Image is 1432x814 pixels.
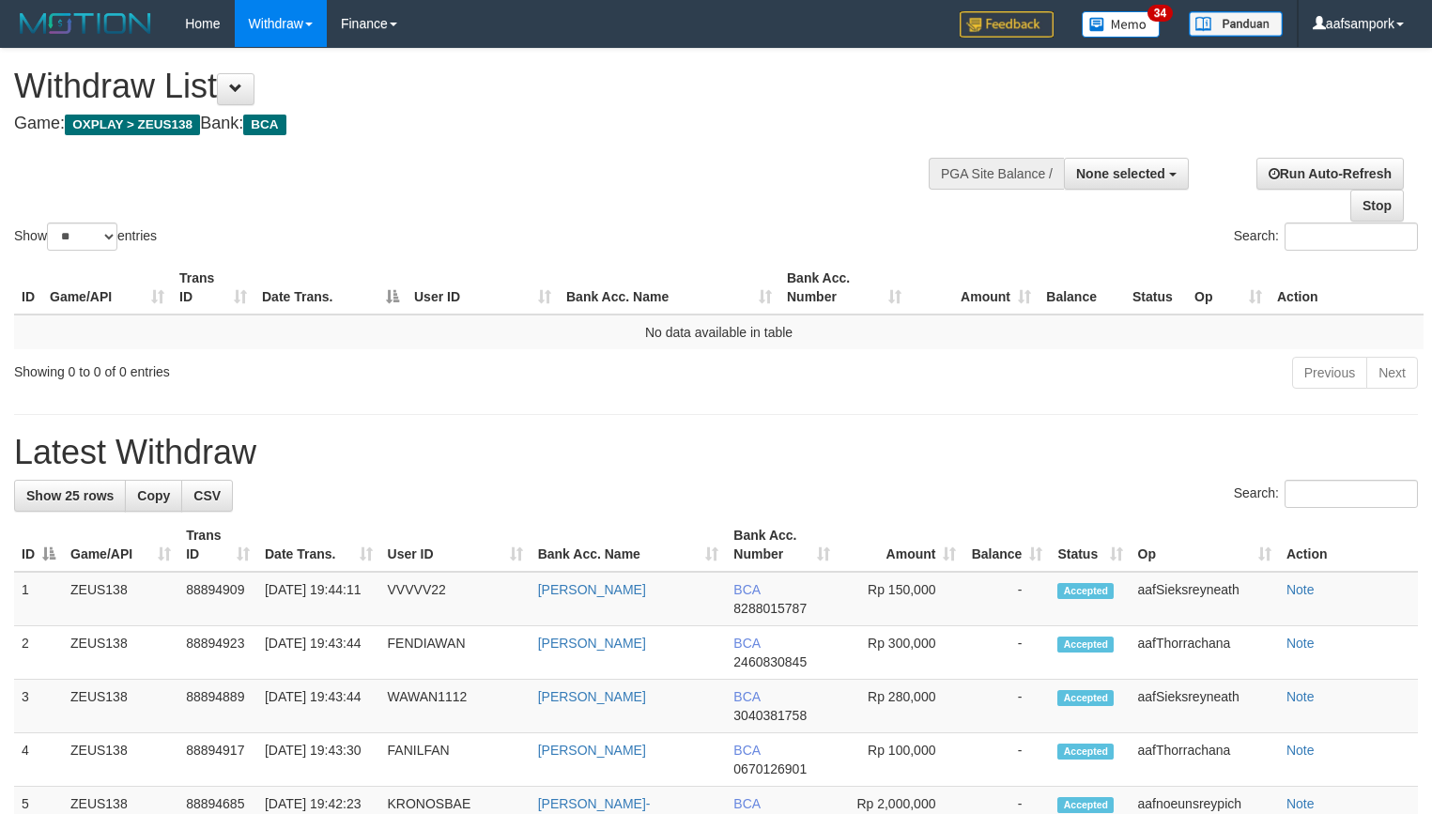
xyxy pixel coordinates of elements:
[1057,583,1114,599] span: Accepted
[257,518,380,572] th: Date Trans.: activate to sort column ascending
[1125,261,1187,315] th: Status
[1057,690,1114,706] span: Accepted
[380,572,531,626] td: VVVVV22
[1131,518,1279,572] th: Op: activate to sort column ascending
[963,733,1050,787] td: -
[1286,689,1315,704] a: Note
[733,761,807,776] span: Copy 0670126901 to clipboard
[243,115,285,135] span: BCA
[838,733,963,787] td: Rp 100,000
[380,680,531,733] td: WAWAN1112
[1270,261,1424,315] th: Action
[14,261,42,315] th: ID
[733,582,760,597] span: BCA
[1131,680,1279,733] td: aafSieksreyneath
[559,261,779,315] th: Bank Acc. Name: activate to sort column ascending
[14,733,63,787] td: 4
[380,626,531,680] td: FENDIAWAN
[963,680,1050,733] td: -
[726,518,838,572] th: Bank Acc. Number: activate to sort column ascending
[42,261,172,315] th: Game/API: activate to sort column ascending
[14,518,63,572] th: ID: activate to sort column descending
[733,601,807,616] span: Copy 8288015787 to clipboard
[538,743,646,758] a: [PERSON_NAME]
[1057,797,1114,813] span: Accepted
[1050,518,1130,572] th: Status: activate to sort column ascending
[380,733,531,787] td: FANILFAN
[63,626,178,680] td: ZEUS138
[1064,158,1189,190] button: None selected
[1286,743,1315,758] a: Note
[531,518,727,572] th: Bank Acc. Name: activate to sort column ascending
[1350,190,1404,222] a: Stop
[733,636,760,651] span: BCA
[14,315,1424,349] td: No data available in table
[733,689,760,704] span: BCA
[838,680,963,733] td: Rp 280,000
[1082,11,1161,38] img: Button%20Memo.svg
[538,689,646,704] a: [PERSON_NAME]
[14,434,1418,471] h1: Latest Withdraw
[838,572,963,626] td: Rp 150,000
[1189,11,1283,37] img: panduan.png
[1147,5,1173,22] span: 34
[257,733,380,787] td: [DATE] 19:43:30
[65,115,200,135] span: OXPLAY > ZEUS138
[14,355,582,381] div: Showing 0 to 0 of 0 entries
[407,261,559,315] th: User ID: activate to sort column ascending
[1366,357,1418,389] a: Next
[14,572,63,626] td: 1
[178,626,257,680] td: 88894923
[257,572,380,626] td: [DATE] 19:44:11
[538,582,646,597] a: [PERSON_NAME]
[538,636,646,651] a: [PERSON_NAME]
[1131,572,1279,626] td: aafSieksreyneath
[1039,261,1125,315] th: Balance
[14,115,936,133] h4: Game: Bank:
[960,11,1054,38] img: Feedback.jpg
[1256,158,1404,190] a: Run Auto-Refresh
[1234,480,1418,508] label: Search:
[538,796,651,811] a: [PERSON_NAME]-
[838,518,963,572] th: Amount: activate to sort column ascending
[26,488,114,503] span: Show 25 rows
[14,223,157,251] label: Show entries
[63,733,178,787] td: ZEUS138
[1234,223,1418,251] label: Search:
[1131,733,1279,787] td: aafThorrachana
[1057,744,1114,760] span: Accepted
[380,518,531,572] th: User ID: activate to sort column ascending
[257,680,380,733] td: [DATE] 19:43:44
[1279,518,1418,572] th: Action
[14,680,63,733] td: 3
[733,743,760,758] span: BCA
[178,733,257,787] td: 88894917
[1187,261,1270,315] th: Op: activate to sort column ascending
[14,626,63,680] td: 2
[1057,637,1114,653] span: Accepted
[181,480,233,512] a: CSV
[14,68,936,105] h1: Withdraw List
[172,261,254,315] th: Trans ID: activate to sort column ascending
[779,261,909,315] th: Bank Acc. Number: activate to sort column ascending
[63,572,178,626] td: ZEUS138
[733,654,807,669] span: Copy 2460830845 to clipboard
[1131,626,1279,680] td: aafThorrachana
[963,572,1050,626] td: -
[137,488,170,503] span: Copy
[1285,223,1418,251] input: Search:
[178,572,257,626] td: 88894909
[178,518,257,572] th: Trans ID: activate to sort column ascending
[733,708,807,723] span: Copy 3040381758 to clipboard
[963,518,1050,572] th: Balance: activate to sort column ascending
[1286,582,1315,597] a: Note
[909,261,1039,315] th: Amount: activate to sort column ascending
[178,680,257,733] td: 88894889
[125,480,182,512] a: Copy
[14,9,157,38] img: MOTION_logo.png
[1286,636,1315,651] a: Note
[193,488,221,503] span: CSV
[257,626,380,680] td: [DATE] 19:43:44
[47,223,117,251] select: Showentries
[733,796,760,811] span: BCA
